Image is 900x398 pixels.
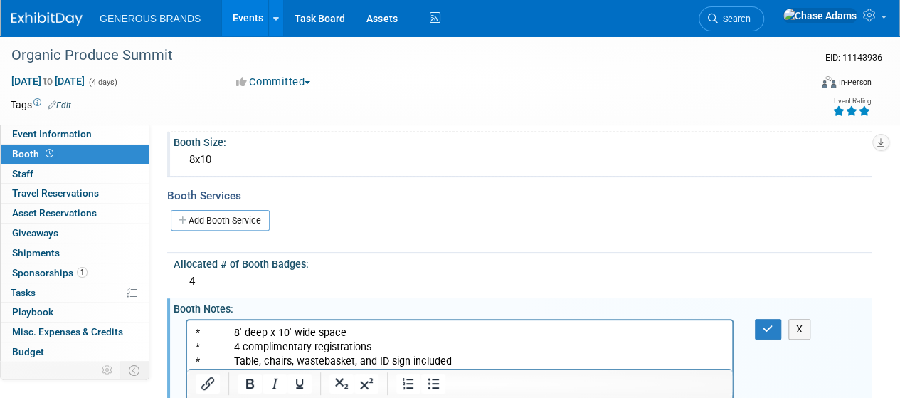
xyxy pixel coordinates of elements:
td: Tags [11,98,71,112]
div: Booth Services [167,188,872,204]
span: [DATE] [DATE] [11,75,85,88]
a: Playbook [1,303,149,322]
div: In-Person [838,77,872,88]
span: Booth [12,148,56,159]
div: Allocated # of Booth Badges: [174,253,872,271]
span: Sponsorships [12,267,88,278]
img: ExhibitDay [11,12,83,26]
span: Staff [12,168,33,179]
span: Tasks [11,287,36,298]
span: Event Information [12,128,92,140]
span: Event ID: 11143936 [825,52,882,63]
button: Bold [238,374,262,394]
button: Italic [263,374,287,394]
span: 1 [77,267,88,278]
a: Add Booth Service [171,210,270,231]
span: Search [718,14,751,24]
span: Booth not reserved yet [43,148,56,159]
span: Shipments [12,247,60,258]
span: Asset Reservations [12,207,97,219]
div: 4 [184,271,861,293]
button: Numbered list [396,374,420,394]
td: Personalize Event Tab Strip [95,361,120,379]
a: Giveaways [1,224,149,243]
div: Booth Notes: [174,298,872,316]
div: 8x10 [184,149,861,171]
button: Superscript [354,374,378,394]
a: Sponsorships1 [1,263,149,283]
a: Booth [1,145,149,164]
a: Search [699,6,764,31]
a: Misc. Expenses & Credits [1,323,149,342]
button: X [788,319,811,340]
button: Committed [231,75,316,90]
a: Budget [1,342,149,362]
a: Asset Reservations [1,204,149,223]
span: (4 days) [88,78,117,87]
span: Misc. Expenses & Credits [12,326,123,337]
a: Tasks [1,283,149,303]
div: Event Rating [832,98,871,105]
span: to [41,75,55,87]
span: Budget [12,346,44,357]
img: Format-Inperson.png [822,76,836,88]
a: Travel Reservations [1,184,149,203]
img: Chase Adams [783,8,857,23]
button: Insert/edit link [196,374,220,394]
a: Staff [1,164,149,184]
span: Playbook [12,306,53,318]
div: Event Format [746,74,872,95]
button: Subscript [329,374,354,394]
td: Toggle Event Tabs [120,361,149,379]
button: Underline [287,374,312,394]
a: Shipments [1,243,149,263]
a: Edit [48,100,71,110]
span: Travel Reservations [12,187,99,199]
span: Giveaways [12,227,58,239]
span: GENEROUS BRANDS [100,13,201,24]
button: Bullet list [421,374,445,394]
div: Booth Size: [174,132,872,150]
div: Organic Produce Summit [6,43,798,68]
a: Event Information [1,125,149,144]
